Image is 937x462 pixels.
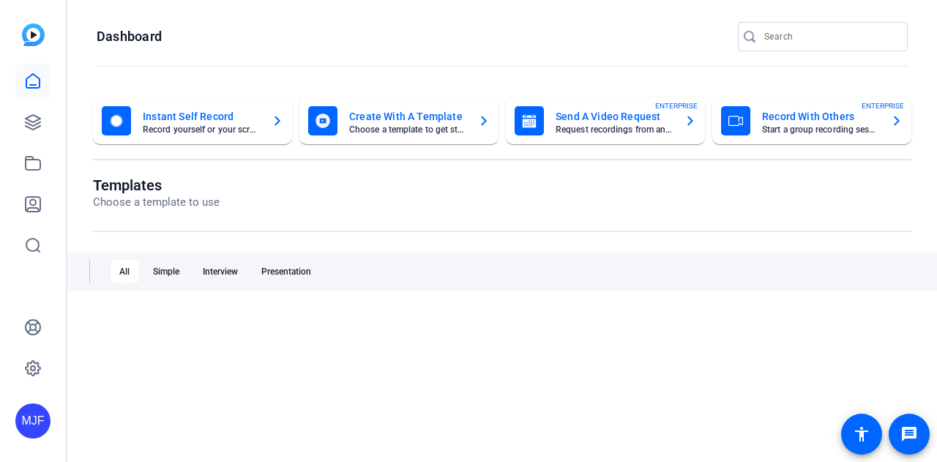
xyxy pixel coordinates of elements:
[194,260,247,283] div: Interview
[349,108,466,125] mat-card-title: Create With A Template
[97,28,162,45] h1: Dashboard
[143,108,260,125] mat-card-title: Instant Self Record
[762,108,879,125] mat-card-title: Record With Others
[655,100,698,111] span: ENTERPRISE
[15,403,51,439] div: MJF
[556,125,673,134] mat-card-subtitle: Request recordings from anyone, anywhere
[764,28,896,45] input: Search
[506,97,705,144] button: Send A Video RequestRequest recordings from anyone, anywhereENTERPRISE
[853,425,870,443] mat-icon: accessibility
[111,260,138,283] div: All
[253,260,320,283] div: Presentation
[22,23,45,46] img: blue-gradient.svg
[299,97,499,144] button: Create With A TemplateChoose a template to get started
[93,176,220,194] h1: Templates
[900,425,918,443] mat-icon: message
[93,194,220,211] p: Choose a template to use
[556,108,673,125] mat-card-title: Send A Video Request
[862,100,904,111] span: ENTERPRISE
[712,97,911,144] button: Record With OthersStart a group recording sessionENTERPRISE
[93,97,292,144] button: Instant Self RecordRecord yourself or your screen
[143,125,260,134] mat-card-subtitle: Record yourself or your screen
[349,125,466,134] mat-card-subtitle: Choose a template to get started
[144,260,188,283] div: Simple
[762,125,879,134] mat-card-subtitle: Start a group recording session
